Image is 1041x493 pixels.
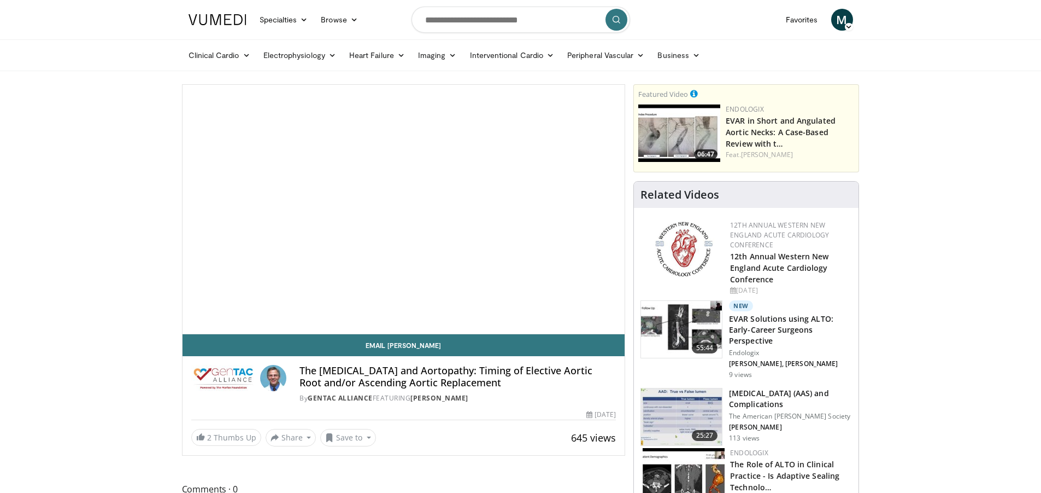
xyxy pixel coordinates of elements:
[729,434,760,443] p: 113 views
[726,150,854,160] div: Feat.
[320,429,376,446] button: Save to
[299,393,616,403] div: By FEATURING
[729,423,852,432] p: [PERSON_NAME]
[640,188,719,201] h4: Related Videos
[654,221,714,278] img: 0954f259-7907-4053-a817-32a96463ecc8.png.150x105_q85_autocrop_double_scale_upscale_version-0.2.png
[308,393,373,403] a: GenTAC Alliance
[571,431,616,444] span: 645 views
[266,429,316,446] button: Share
[191,365,256,391] img: GenTAC Alliance
[640,300,852,379] a: 55:44 New EVAR Solutions using ALTO: Early-Career Surgeons Perspective Endologix [PERSON_NAME], [...
[741,150,793,159] a: [PERSON_NAME]
[729,370,752,379] p: 9 views
[692,430,718,441] span: 25:27
[411,7,630,33] input: Search topics, interventions
[641,301,722,358] img: 10d3d5a6-40a9-4e7b-ac4b-ca2629539116.150x105_q85_crop-smart_upscale.jpg
[638,105,720,162] a: 06:47
[729,349,852,357] p: Endologix
[726,105,764,114] a: Endologix
[730,286,850,295] div: [DATE]
[183,334,625,356] a: Email [PERSON_NAME]
[638,89,688,99] small: Featured Video
[561,44,651,66] a: Peripheral Vascular
[730,251,828,285] a: 12th Annual Western New England Acute Cardiology Conference
[260,365,286,391] img: Avatar
[463,44,561,66] a: Interventional Cardio
[189,14,246,25] img: VuMedi Logo
[343,44,411,66] a: Heart Failure
[729,388,852,410] h3: [MEDICAL_DATA] (AAS) and Complications
[182,44,257,66] a: Clinical Cardio
[410,393,468,403] a: [PERSON_NAME]
[729,359,852,368] p: [PERSON_NAME], [PERSON_NAME]
[651,44,707,66] a: Business
[638,105,720,162] img: 155c12f0-1e07-46e7-993d-58b0602714b1.150x105_q85_crop-smart_upscale.jpg
[191,429,261,446] a: 2 Thumbs Up
[299,365,616,388] h4: The [MEDICAL_DATA] and Aortopathy: Timing of Elective Aortic Root and/or Ascending Aortic Replace...
[694,149,717,159] span: 06:47
[411,44,463,66] a: Imaging
[779,9,825,31] a: Favorites
[641,388,722,445] img: 6ccc95e5-92fb-4556-ac88-59144b238c7c.150x105_q85_crop-smart_upscale.jpg
[726,115,836,149] a: EVAR in Short and Angulated Aortic Necks: A Case-Based Review with t…
[314,9,364,31] a: Browse
[831,9,853,31] a: M
[586,410,616,420] div: [DATE]
[729,314,852,346] h3: EVAR Solutions using ALTO: Early-Career Surgeons Perspective
[257,44,343,66] a: Electrophysiology
[729,300,753,311] p: New
[692,343,718,353] span: 55:44
[183,85,625,334] video-js: Video Player
[729,412,852,421] p: The American [PERSON_NAME] Society
[730,221,829,250] a: 12th Annual Western New England Acute Cardiology Conference
[730,448,768,457] a: Endologix
[253,9,315,31] a: Specialties
[640,388,852,446] a: 25:27 [MEDICAL_DATA] (AAS) and Complications The American [PERSON_NAME] Society [PERSON_NAME] 113...
[207,432,211,443] span: 2
[730,459,839,492] a: The Role of ALTO in Clinical Practice - Is Adaptive Sealing Technolo…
